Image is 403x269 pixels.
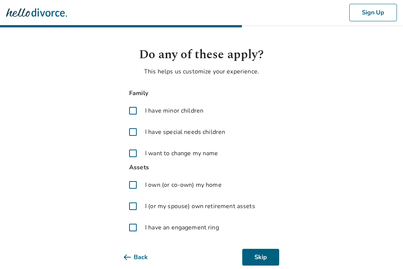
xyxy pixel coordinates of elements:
[124,249,160,266] button: Back
[145,223,219,232] span: I have an engagement ring
[145,202,255,211] span: I (or my spouse) own retirement assets
[365,232,403,269] iframe: Chat Widget
[242,249,279,266] button: Skip
[6,5,67,20] img: Hello Divorce Logo
[124,46,279,64] h1: Do any of these apply?
[124,162,279,173] span: Assets
[145,180,222,189] span: I own (or co-own) my home
[145,106,203,115] span: I have minor children
[145,127,225,137] span: I have special needs children
[124,67,279,76] p: This helps us customize your experience.
[145,149,218,158] span: I want to change my name
[349,4,397,21] button: Sign Up
[124,88,279,99] span: Family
